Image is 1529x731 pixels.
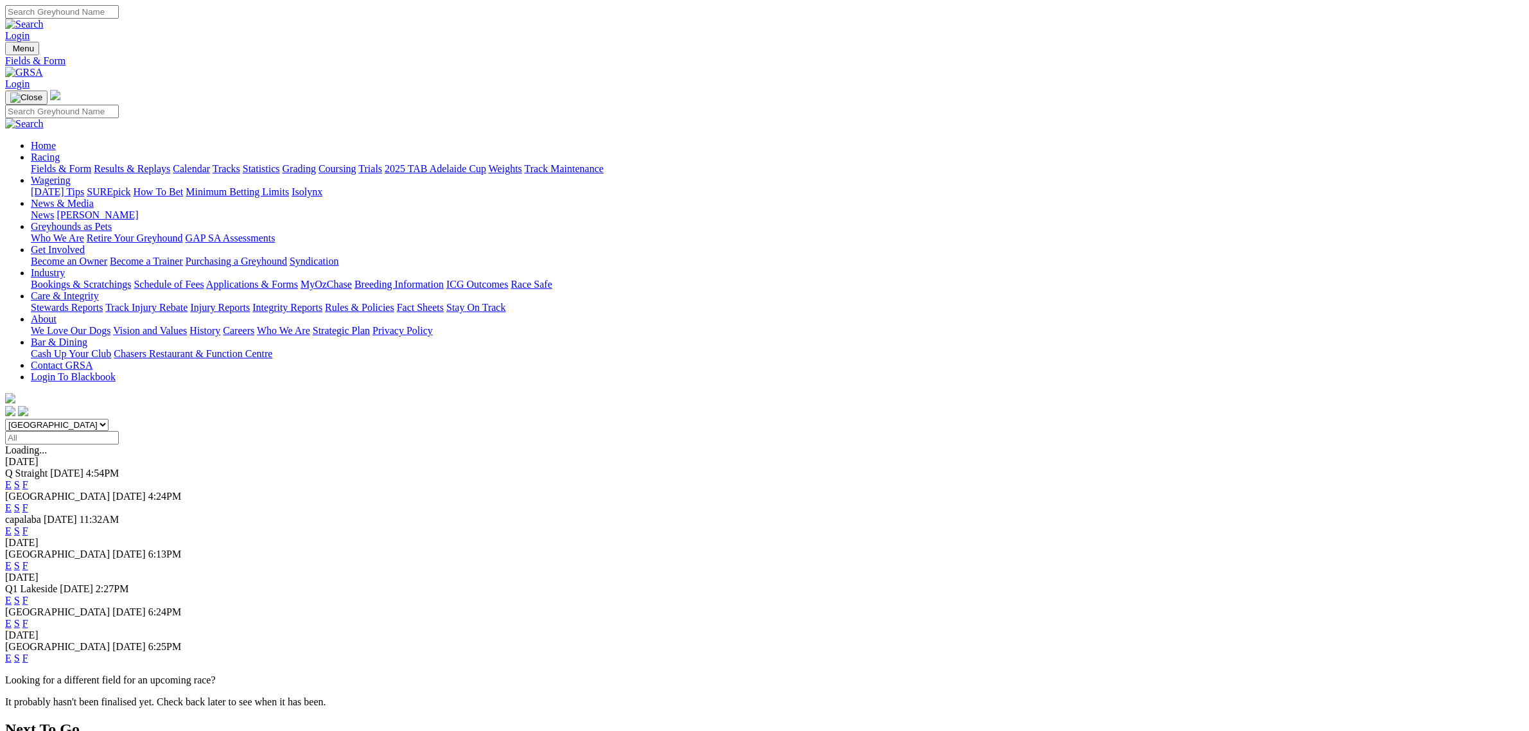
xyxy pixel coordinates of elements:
a: About [31,313,57,324]
span: 6:25PM [148,641,182,652]
a: F [22,653,28,664]
a: E [5,618,12,629]
a: Chasers Restaurant & Function Centre [114,348,272,359]
a: Injury Reports [190,302,250,313]
span: Menu [13,44,34,53]
a: Get Involved [31,244,85,255]
a: S [14,479,20,490]
div: Wagering [31,186,1524,198]
a: History [189,325,220,336]
a: S [14,653,20,664]
div: Greyhounds as Pets [31,233,1524,244]
a: E [5,479,12,490]
a: S [14,502,20,513]
a: Become an Owner [31,256,107,267]
a: Who We Are [257,325,310,336]
span: [DATE] [112,641,146,652]
a: E [5,653,12,664]
input: Search [5,105,119,118]
a: ICG Outcomes [446,279,508,290]
span: [DATE] [112,606,146,617]
img: GRSA [5,67,43,78]
a: Statistics [243,163,280,174]
a: Weights [489,163,522,174]
a: [PERSON_NAME] [57,209,138,220]
a: E [5,595,12,606]
span: [DATE] [112,491,146,502]
button: Toggle navigation [5,42,39,55]
span: [GEOGRAPHIC_DATA] [5,641,110,652]
span: 4:24PM [148,491,182,502]
a: Breeding Information [354,279,444,290]
a: SUREpick [87,186,130,197]
span: Q Straight [5,468,48,479]
a: GAP SA Assessments [186,233,275,243]
a: S [14,560,20,571]
a: Greyhounds as Pets [31,221,112,232]
a: How To Bet [134,186,184,197]
a: F [22,595,28,606]
span: [DATE] [112,549,146,559]
a: Fields & Form [5,55,1524,67]
a: Become a Trainer [110,256,183,267]
a: News [31,209,54,220]
a: Care & Integrity [31,290,99,301]
a: F [22,525,28,536]
a: E [5,502,12,513]
div: About [31,325,1524,337]
span: [DATE] [44,514,77,525]
a: Isolynx [292,186,322,197]
img: Search [5,19,44,30]
a: Stewards Reports [31,302,103,313]
a: 2025 TAB Adelaide Cup [385,163,486,174]
a: Racing [31,152,60,163]
img: logo-grsa-white.png [5,393,15,403]
span: [DATE] [60,583,93,594]
a: Careers [223,325,254,336]
a: Wagering [31,175,71,186]
a: Contact GRSA [31,360,92,371]
a: Login [5,30,30,41]
a: Race Safe [511,279,552,290]
a: Fact Sheets [397,302,444,313]
a: Login [5,78,30,89]
span: capalaba [5,514,41,525]
img: logo-grsa-white.png [50,90,60,100]
span: 11:32AM [80,514,119,525]
span: [DATE] [50,468,83,479]
a: E [5,525,12,536]
div: [DATE] [5,537,1524,549]
div: [DATE] [5,456,1524,468]
button: Toggle navigation [5,91,48,105]
span: 2:27PM [96,583,129,594]
img: Search [5,118,44,130]
a: S [14,595,20,606]
a: Track Maintenance [525,163,604,174]
a: Rules & Policies [325,302,394,313]
div: Care & Integrity [31,302,1524,313]
a: MyOzChase [301,279,352,290]
a: Trials [358,163,382,174]
img: Close [10,92,42,103]
a: Strategic Plan [313,325,370,336]
a: E [5,560,12,571]
div: News & Media [31,209,1524,221]
a: Who We Are [31,233,84,243]
span: 6:24PM [148,606,182,617]
a: Tracks [213,163,240,174]
a: Integrity Reports [252,302,322,313]
div: [DATE] [5,630,1524,641]
a: Minimum Betting Limits [186,186,289,197]
div: [DATE] [5,572,1524,583]
a: S [14,525,20,536]
a: Cash Up Your Club [31,348,111,359]
a: Stay On Track [446,302,505,313]
span: [GEOGRAPHIC_DATA] [5,491,110,502]
a: F [22,560,28,571]
span: [GEOGRAPHIC_DATA] [5,606,110,617]
a: F [22,618,28,629]
a: Retire Your Greyhound [87,233,183,243]
span: 4:54PM [86,468,119,479]
a: Industry [31,267,65,278]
